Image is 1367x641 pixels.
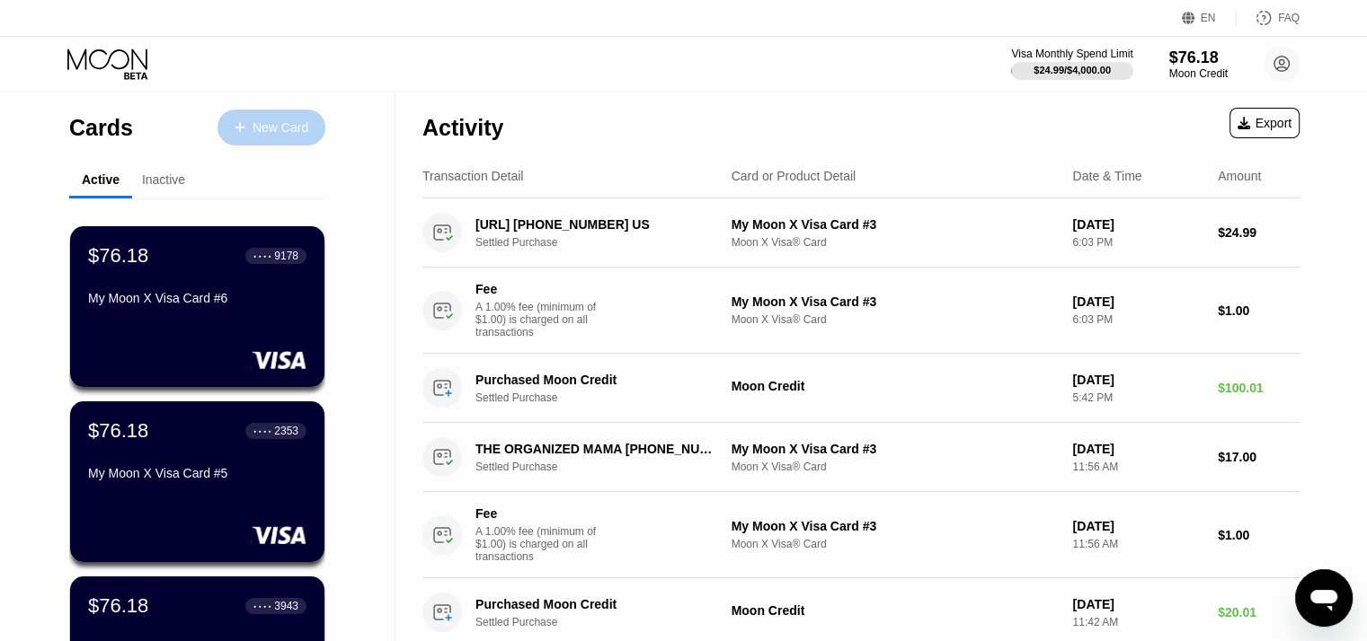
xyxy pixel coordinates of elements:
div: Moon X Visa® Card [732,236,1059,249]
div: New Card [253,120,308,136]
div: FeeA 1.00% fee (minimum of $1.00) is charged on all transactionsMy Moon X Visa Card #3Moon X Visa... [422,268,1300,354]
div: A 1.00% fee (minimum of $1.00) is charged on all transactions [475,301,610,338]
div: My Moon X Visa Card #3 [732,217,1059,232]
div: My Moon X Visa Card #6 [88,291,306,305]
div: Moon Credit [1169,67,1228,80]
div: Settled Purchase [475,461,741,473]
div: THE ORGANIZED MAMA [PHONE_NUMBER] US [475,442,722,456]
div: 6:03 PM [1072,236,1203,249]
div: FAQ [1278,12,1300,24]
div: Purchased Moon CreditSettled PurchaseMoon Credit[DATE]5:42 PM$100.01 [422,354,1300,423]
div: My Moon X Visa Card #3 [732,442,1059,456]
div: Moon X Visa® Card [732,313,1059,326]
div: Active [82,172,120,187]
div: $76.18 [88,594,148,618]
div: Purchased Moon Credit [475,597,722,611]
div: $76.18 [88,244,148,268]
iframe: Кнопка запуска окна обмена сообщениями [1295,569,1353,627]
div: 2353 [274,425,298,437]
div: My Moon X Visa Card #5 [88,466,306,480]
div: Purchased Moon Credit [475,373,722,387]
div: [DATE] [1072,597,1203,611]
div: 6:03 PM [1072,313,1203,326]
div: 9178 [274,250,298,262]
div: FAQ [1237,9,1300,27]
div: Fee [475,282,601,296]
div: Visa Monthly Spend Limit$24.99/$4,000.00 [1011,48,1132,80]
div: Settled Purchase [475,236,741,249]
div: Activity [422,115,503,141]
div: Visa Monthly Spend Limit [1011,48,1132,60]
div: My Moon X Visa Card #3 [732,294,1059,309]
div: $20.01 [1218,605,1300,619]
div: $1.00 [1218,528,1300,542]
div: Card or Product Detail [732,169,857,183]
div: $1.00 [1218,303,1300,318]
div: 11:56 AM [1072,538,1203,550]
div: 3943 [274,600,298,612]
div: $76.18 [88,419,148,443]
div: THE ORGANIZED MAMA [PHONE_NUMBER] USSettled PurchaseMy Moon X Visa Card #3Moon X Visa® Card[DATE]... [422,423,1300,492]
div: 11:42 AM [1072,616,1203,628]
div: ● ● ● ● [253,253,271,259]
div: A 1.00% fee (minimum of $1.00) is charged on all transactions [475,525,610,563]
div: Cards [69,115,133,141]
div: EN [1201,12,1216,24]
div: [DATE] [1072,217,1203,232]
div: Settled Purchase [475,391,741,404]
div: Settled Purchase [475,616,741,628]
div: 5:42 PM [1072,391,1203,404]
div: ● ● ● ● [253,603,271,609]
div: Date & Time [1072,169,1141,183]
div: New Card [217,110,325,145]
div: EN [1182,9,1237,27]
div: $24.99 / $4,000.00 [1034,65,1111,75]
div: [DATE] [1072,519,1203,533]
div: [URL] [PHONE_NUMBER] USSettled PurchaseMy Moon X Visa Card #3Moon X Visa® Card[DATE]6:03 PM$24.99 [422,198,1300,268]
div: $17.00 [1218,450,1300,464]
div: Fee [475,506,601,521]
div: $100.01 [1218,381,1300,395]
div: $76.18 [1169,48,1228,67]
div: Moon Credit [732,603,1059,618]
div: $76.18● ● ● ●9178My Moon X Visa Card #6 [70,226,324,387]
div: Amount [1218,169,1261,183]
div: 11:56 AM [1072,461,1203,473]
div: $76.18Moon Credit [1169,48,1228,80]
div: Moon X Visa® Card [732,538,1059,550]
div: My Moon X Visa Card #3 [732,519,1059,533]
div: Inactive [142,172,185,187]
div: Moon X Visa® Card [732,461,1059,473]
div: $24.99 [1218,225,1300,240]
div: Moon Credit [732,379,1059,393]
div: [DATE] [1072,442,1203,456]
div: FeeA 1.00% fee (minimum of $1.00) is charged on all transactionsMy Moon X Visa Card #3Moon X Visa... [422,492,1300,578]
div: ● ● ● ● [253,428,271,434]
div: [DATE] [1072,294,1203,309]
div: [URL] [PHONE_NUMBER] US [475,217,722,232]
div: $76.18● ● ● ●2353My Moon X Visa Card #5 [70,401,324,562]
div: Export [1238,116,1292,130]
div: [DATE] [1072,373,1203,387]
div: Export [1229,108,1300,138]
div: Transaction Detail [422,169,523,183]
